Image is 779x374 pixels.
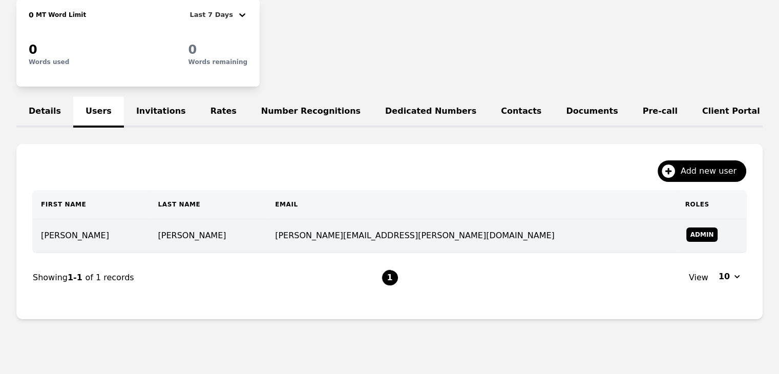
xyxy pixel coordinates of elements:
[373,97,489,128] a: Dedicated Numbers
[188,43,197,57] span: 0
[689,272,708,284] span: View
[33,190,150,219] th: First Name
[267,190,677,219] th: Email
[34,11,86,19] h2: MT Word Limit
[677,190,746,219] th: Roles
[690,97,772,128] a: Client Portal
[190,9,237,21] div: Last 7 Days
[188,58,247,66] p: Words remaining
[68,273,85,282] span: 1-1
[29,11,34,19] span: 0
[630,97,690,128] a: Pre-call
[33,272,382,284] div: Showing of 1 records
[712,268,746,285] button: 10
[33,253,746,303] nav: Page navigation
[249,97,373,128] a: Number Recognitions
[124,97,198,128] a: Invitations
[554,97,630,128] a: Documents
[658,160,746,182] button: Add new user
[29,43,37,57] span: 0
[150,219,267,253] td: [PERSON_NAME]
[29,58,69,66] p: Words used
[489,97,554,128] a: Contacts
[681,165,744,177] span: Add new user
[267,219,677,253] td: [PERSON_NAME][EMAIL_ADDRESS][PERSON_NAME][DOMAIN_NAME]
[150,190,267,219] th: Last Name
[33,219,150,253] td: [PERSON_NAME]
[686,227,718,242] span: Admin
[198,97,249,128] a: Rates
[16,97,73,128] a: Details
[719,271,730,283] span: 10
